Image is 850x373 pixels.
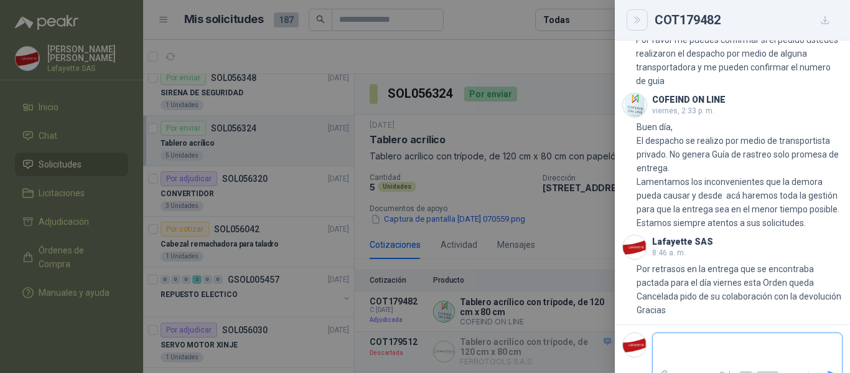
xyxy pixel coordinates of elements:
[637,120,843,230] p: Buen día, El despacho se realizo por medio de transportista privado. No genera Guía de rastreo so...
[637,262,843,317] p: Por retrasos en la entrega que se encontraba pactada para el día viernes esta Orden queda Cancela...
[652,238,713,245] h3: Lafayette SAS
[630,12,645,27] button: Close
[623,235,647,259] img: Company Logo
[623,93,647,117] img: Company Logo
[623,333,647,357] img: Company Logo
[652,248,686,257] span: 8:46 a. m.
[655,10,835,30] div: COT179482
[636,19,843,88] p: Buen dia, Por favor me puedes confirmar si el pedido ustedes realizaron el despacho por medio de ...
[652,97,726,103] h3: COFEIND ON LINE
[652,106,714,115] span: viernes, 2:33 p. m.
